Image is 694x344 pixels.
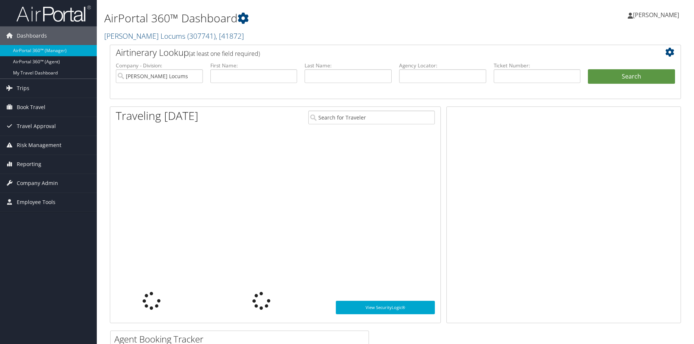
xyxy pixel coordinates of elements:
h1: AirPortal 360™ Dashboard [104,10,493,26]
h1: Traveling [DATE] [116,108,198,124]
label: Last Name: [305,62,392,69]
img: airportal-logo.png [16,5,91,22]
h2: Airtinerary Lookup [116,46,627,59]
a: [PERSON_NAME] Locums [104,31,244,41]
span: Employee Tools [17,193,55,211]
span: , [ 41872 ] [216,31,244,41]
span: Company Admin [17,174,58,192]
span: ( 307741 ) [187,31,216,41]
label: Company - Division: [116,62,203,69]
button: Search [588,69,675,84]
span: Travel Approval [17,117,56,136]
label: Agency Locator: [399,62,486,69]
span: Reporting [17,155,41,173]
span: (at least one field required) [189,50,260,58]
span: Dashboards [17,26,47,45]
input: Search for Traveler [308,111,434,124]
a: View SecurityLogic® [336,301,435,314]
span: Risk Management [17,136,61,155]
label: Ticket Number: [494,62,581,69]
span: Book Travel [17,98,45,117]
a: [PERSON_NAME] [628,4,687,26]
label: First Name: [210,62,297,69]
span: Trips [17,79,29,98]
span: [PERSON_NAME] [633,11,679,19]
